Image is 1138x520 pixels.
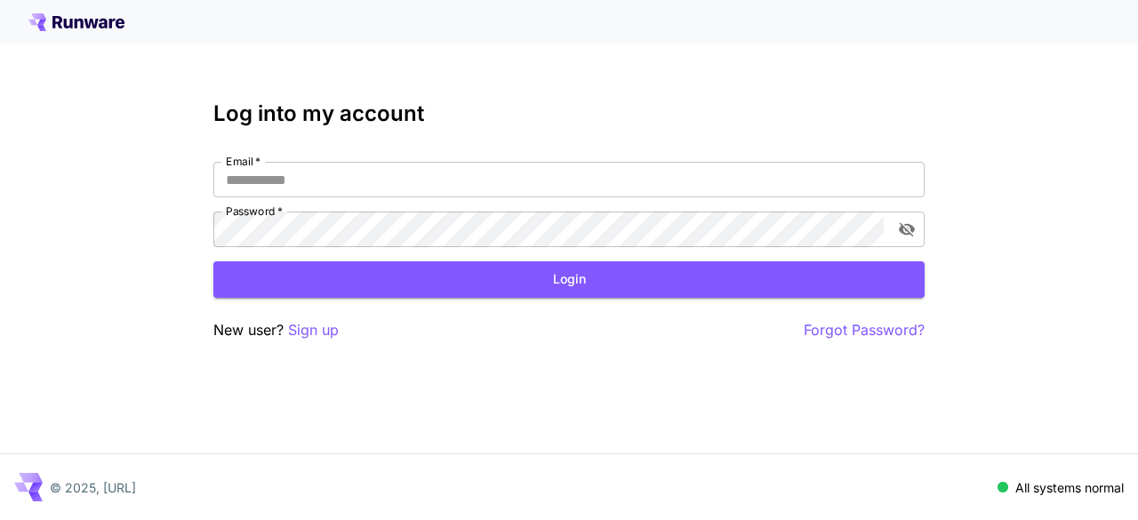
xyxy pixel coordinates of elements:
[213,319,339,341] p: New user?
[226,154,260,169] label: Email
[804,319,925,341] button: Forgot Password?
[50,478,136,497] p: © 2025, [URL]
[1015,478,1124,497] p: All systems normal
[891,213,923,245] button: toggle password visibility
[288,319,339,341] button: Sign up
[226,204,283,219] label: Password
[213,101,925,126] h3: Log into my account
[213,261,925,298] button: Login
